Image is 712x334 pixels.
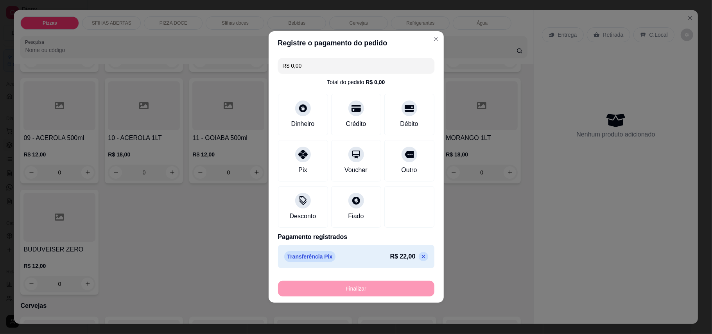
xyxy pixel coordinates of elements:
button: Close [430,33,442,45]
div: Voucher [344,165,368,175]
div: Fiado [348,212,364,221]
input: Ex.: hambúrguer de cordeiro [283,58,430,74]
div: R$ 0,00 [366,78,385,86]
div: Crédito [346,119,366,129]
div: Outro [401,165,417,175]
p: Transferência Pix [284,251,336,262]
p: R$ 22,00 [390,252,416,261]
p: Pagamento registrados [278,232,434,242]
header: Registre o pagamento do pedido [269,31,444,55]
div: Desconto [290,212,316,221]
div: Dinheiro [291,119,315,129]
div: Total do pedido [327,78,385,86]
div: Débito [400,119,418,129]
div: Pix [298,165,307,175]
